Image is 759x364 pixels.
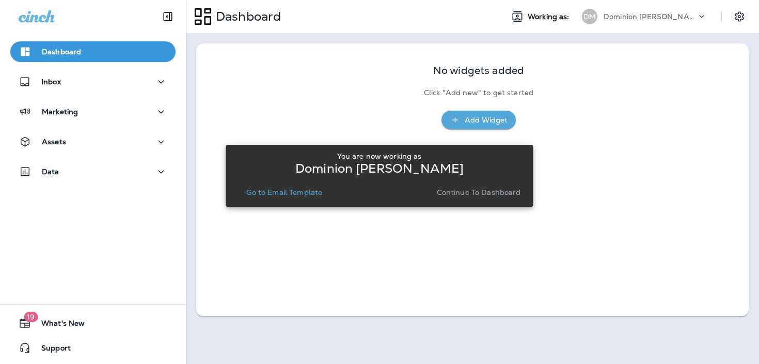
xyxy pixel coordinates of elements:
button: Dashboard [10,41,176,62]
span: 19 [24,312,38,322]
p: Data [42,168,59,176]
p: Marketing [42,108,78,116]
button: Marketing [10,101,176,122]
button: Collapse Sidebar [153,6,182,27]
span: Support [31,344,71,356]
span: What's New [31,319,85,331]
button: Assets [10,131,176,152]
button: Support [10,338,176,358]
p: Assets [42,138,66,146]
p: Dominion [PERSON_NAME] [604,12,697,21]
div: DM [582,9,597,24]
button: Settings [730,7,749,26]
p: Dashboard [42,48,81,56]
p: Dashboard [212,9,281,24]
p: Inbox [41,78,61,86]
p: You are now working as [337,152,421,160]
button: Data [10,161,176,182]
button: Go to Email Template [242,185,326,200]
p: Go to Email Template [246,188,322,196]
span: Working as: [528,12,572,21]
button: 19What's New [10,313,176,333]
button: Inbox [10,71,176,92]
button: Continue to Dashboard [433,185,525,200]
p: Dominion [PERSON_NAME] [295,164,464,173]
p: Continue to Dashboard [437,188,521,196]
